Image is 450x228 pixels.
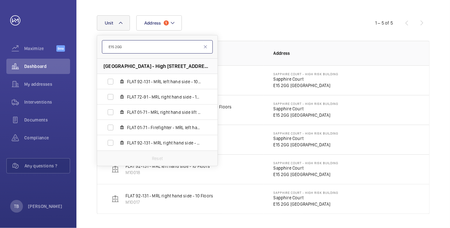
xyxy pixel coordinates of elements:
p: E15 2GG [GEOGRAPHIC_DATA] [274,142,339,148]
p: Sapphire Court [274,165,339,171]
p: TB [14,203,19,210]
span: FLAT 92-131 - MRL right hand side - 10 Floors, M10017 [127,140,201,146]
p: Sapphire Court [274,195,339,201]
span: Interventions [24,99,70,105]
span: Any questions ? [25,163,70,169]
p: E15 2GG [GEOGRAPHIC_DATA] [274,82,339,89]
span: Maximize [24,45,56,52]
p: Sapphire Court - High Risk Building [274,191,339,195]
p: [PERSON_NAME] [28,203,62,210]
span: Dashboard [24,63,70,70]
p: Sapphire Court [274,76,339,82]
p: M10018 [125,169,210,176]
div: 1 – 5 of 5 [375,20,393,26]
p: Sapphire Court - High Risk Building [274,72,339,76]
span: My addresses [24,81,70,87]
p: Sapphire Court [274,135,339,142]
p: FLAT 92-131 - MRL right hand side - 10 Floors [125,193,213,199]
p: M10017 [125,199,213,205]
img: elevator.svg [111,165,119,173]
span: FLAT 72-91 - MRL right hand side - 10 Floors, M10019 [127,94,201,100]
p: Sapphire Court [274,106,339,112]
p: E15 2GG [GEOGRAPHIC_DATA] [274,201,339,207]
p: Sapphire Court - High Risk Building [274,131,339,135]
button: Address1 [136,15,182,31]
span: Beta [56,45,65,52]
p: Sapphire Court - High Risk Building [274,102,339,106]
p: Reset [152,155,163,162]
span: Compliance [24,135,70,141]
p: E15 2GG [GEOGRAPHIC_DATA] [274,112,339,118]
span: FLAT 92-131 - MRL left hand side - 10 Floors, M10018 [127,78,201,85]
input: Search by unit or address [102,40,213,54]
p: FLAT 92-131 - MRL left hand side - 10 Floors [125,163,210,169]
span: Documents [24,117,70,123]
p: Sapphire Court - High Risk Building [274,161,339,165]
button: Unit [97,15,130,31]
p: Address [274,50,417,56]
span: FLAT 01-71 - Firefighter - MRL left hand side - 10 Floors, M10016 [127,124,201,131]
span: 1 [164,20,169,26]
span: [GEOGRAPHIC_DATA] - High [STREET_ADDRESS] [104,63,211,70]
img: elevator.svg [111,195,119,203]
span: Unit [105,20,113,26]
p: E15 2GG [GEOGRAPHIC_DATA] [274,171,339,178]
span: FLAT 01-71 - MRL right hand side lift - 10 Floors, M10015 [127,109,201,115]
span: Address [144,20,161,26]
